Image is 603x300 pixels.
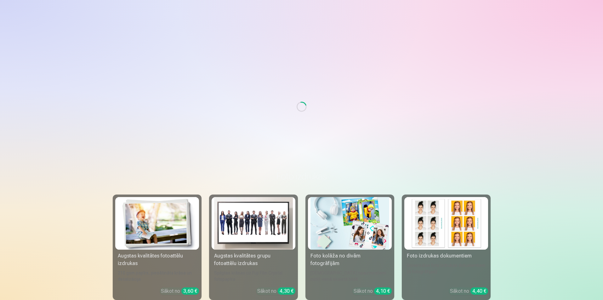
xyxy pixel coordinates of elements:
div: Spilgtas krāsas uz Fuji Film Crystal fotopapīra [212,270,295,282]
div: Universālas foto izdrukas dokumentiem (6 fotogrāfijas) [404,262,488,282]
div: [DEMOGRAPHIC_DATA] neaizmirstami mirkļi vienā skaistā bildē [308,270,392,282]
div: Sākot no [354,287,392,295]
div: Sākot no [161,287,199,295]
img: Foto kolāža no divām fotogrāfijām [310,197,389,250]
div: Sākot no [257,287,295,295]
img: Foto izdrukas dokumentiem [407,197,486,250]
div: 4,10 € [374,287,392,295]
div: 210 gsm papīrs, piesātināta krāsa un detalizācija [115,270,199,282]
img: Augstas kvalitātes grupu fotoattēlu izdrukas [214,197,293,250]
div: 4,40 € [470,287,488,295]
a: Augstas kvalitātes fotoattēlu izdrukasAugstas kvalitātes fotoattēlu izdrukas210 gsm papīrs, piesā... [113,195,202,300]
div: Augstas kvalitātes fotoattēlu izdrukas [115,252,199,267]
div: 4,30 € [278,287,295,295]
img: Augstas kvalitātes fotoattēlu izdrukas [118,197,196,250]
a: Foto kolāža no divām fotogrāfijāmFoto kolāža no divām fotogrāfijām[DEMOGRAPHIC_DATA] neaizmirstam... [305,195,394,300]
a: Augstas kvalitātes grupu fotoattēlu izdrukasAugstas kvalitātes grupu fotoattēlu izdrukasSpilgtas ... [209,195,298,300]
div: Foto izdrukas dokumentiem [404,252,488,260]
h3: Foto izdrukas [118,171,486,182]
div: 3,60 € [181,287,199,295]
div: Foto kolāža no divām fotogrāfijām [308,252,392,267]
div: Sākot no [450,287,488,295]
a: Foto izdrukas dokumentiemFoto izdrukas dokumentiemUniversālas foto izdrukas dokumentiem (6 fotogr... [402,195,491,300]
div: Augstas kvalitātes grupu fotoattēlu izdrukas [212,252,295,267]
